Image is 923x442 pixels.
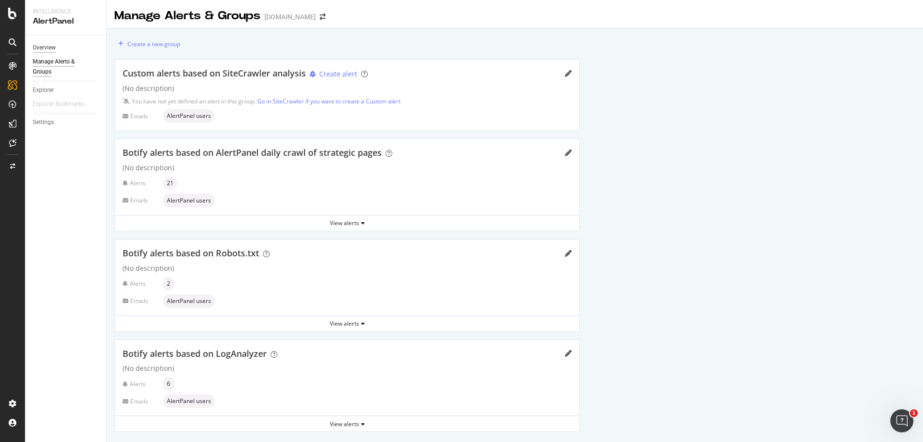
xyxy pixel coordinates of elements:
a: Settings [33,117,100,127]
span: Botify alerts based on Robots.txt [123,247,259,259]
button: View alerts [115,316,579,331]
div: You have not yet defined an alert in this group. [132,97,400,105]
div: Alerts [123,279,159,288]
span: Botify alerts based on LogAnalyzer [123,348,267,359]
div: neutral label [163,194,215,207]
span: AlertPanel users [167,398,211,404]
div: arrow-right-arrow-left [320,13,325,20]
a: Manage Alerts & Groups [33,57,100,77]
div: (No description) [123,264,572,273]
div: View alerts [115,219,579,227]
div: Emails [123,196,159,204]
div: neutral label [163,277,174,290]
button: Create alert [306,69,357,79]
a: Go in SiteCrawler if you want to create a Custom alert [257,97,400,105]
div: (No description) [123,84,572,93]
span: 1 [910,409,918,417]
div: Explorer [33,85,54,95]
div: View alerts [115,420,579,428]
div: pencil [565,350,572,357]
div: Overview [33,43,56,53]
div: Create a new group [127,40,180,48]
button: Create a new group [114,36,180,51]
iframe: Intercom live chat [890,409,913,432]
div: neutral label [163,109,215,123]
div: neutral label [163,294,215,308]
span: Botify alerts based on AlertPanel daily crawl of strategic pages [123,147,382,158]
div: Alerts [123,179,159,187]
div: Settings [33,117,54,127]
div: Intelligence [33,8,99,16]
span: 6 [167,381,170,387]
button: View alerts [115,416,579,431]
div: Emails [123,112,159,120]
span: AlertPanel users [167,298,211,304]
div: neutral label [163,394,215,408]
div: [DOMAIN_NAME] [264,12,316,22]
div: Manage Alerts & Groups [114,8,261,24]
div: pencil [565,250,572,257]
div: pencil [565,150,572,156]
div: (No description) [123,364,572,373]
div: neutral label [163,377,174,391]
span: Custom alerts based on SiteCrawler analysis [123,67,306,79]
div: Emails [123,397,159,405]
span: 21 [167,180,174,186]
a: Explorer [33,85,100,95]
span: AlertPanel users [167,198,211,203]
span: 2 [167,281,170,287]
div: Create alert [319,69,357,79]
div: Alerts [123,380,159,388]
a: Overview [33,43,100,53]
span: AlertPanel users [167,113,211,119]
button: View alerts [115,215,579,231]
div: neutral label [163,177,177,190]
div: Manage Alerts & Groups [33,57,90,77]
div: pencil [565,70,572,77]
div: Explorer Bookmarks [33,99,85,109]
a: Explorer Bookmarks [33,99,94,109]
div: AlertPanel [33,16,99,27]
div: (No description) [123,163,572,173]
div: Emails [123,297,159,305]
div: View alerts [115,319,579,328]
